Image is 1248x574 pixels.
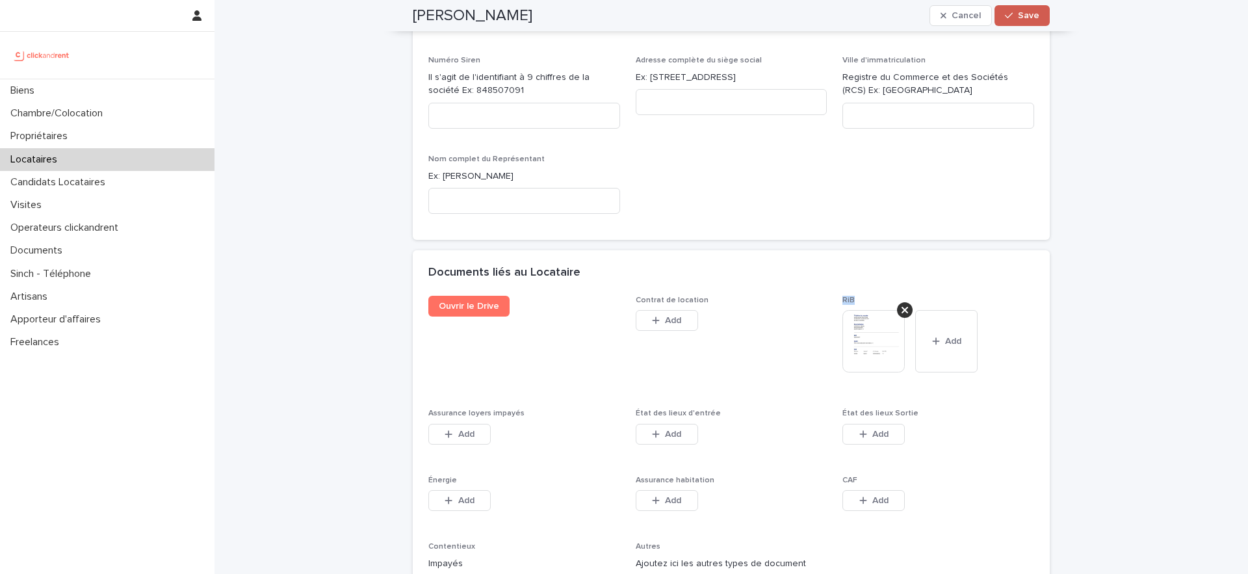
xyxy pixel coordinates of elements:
[842,410,918,417] span: État des lieux Sortie
[636,296,708,304] span: Contrat de location
[636,57,762,64] span: Adresse complète du siège social
[952,11,981,20] span: Cancel
[428,476,457,484] span: Énergie
[636,424,698,445] button: Add
[636,310,698,331] button: Add
[842,71,1034,98] p: Registre du Commerce et des Sociétés (RCS) Ex: [GEOGRAPHIC_DATA]
[5,107,113,120] p: Chambre/Colocation
[5,199,52,211] p: Visites
[5,130,78,142] p: Propriétaires
[994,5,1050,26] button: Save
[428,155,545,163] span: Nom complet du Représentant
[636,557,827,571] p: Ajoutez ici les autres types de document
[636,71,827,85] p: Ex: [STREET_ADDRESS]
[5,222,129,234] p: Operateurs clickandrent
[636,476,714,484] span: Assurance habitation
[5,291,58,303] p: Artisans
[428,266,580,280] h2: Documents liés au Locataire
[636,410,721,417] span: État des lieux d'entrée
[428,543,475,551] span: Contentieux
[5,176,116,189] p: Candidats Locataires
[842,296,855,304] span: RiB
[428,71,620,98] p: Il s'agit de l'identifiant à 9 chiffres de la société Ex: 848507091
[1018,11,1039,20] span: Save
[842,57,926,64] span: Ville d'immatriculation
[872,430,889,439] span: Add
[945,337,961,346] span: Add
[872,496,889,505] span: Add
[665,430,681,439] span: Add
[428,424,491,445] button: Add
[428,557,620,571] p: Impayés
[665,316,681,325] span: Add
[458,496,474,505] span: Add
[929,5,992,26] button: Cancel
[636,543,660,551] span: Autres
[413,7,532,25] h2: [PERSON_NAME]
[5,153,68,166] p: Locataires
[5,336,70,348] p: Freelances
[428,57,480,64] span: Numéro Siren
[428,410,525,417] span: Assurance loyers impayés
[439,302,499,311] span: Ouvrir le Drive
[458,430,474,439] span: Add
[5,85,45,97] p: Biens
[915,310,978,372] button: Add
[10,42,73,68] img: UCB0brd3T0yccxBKYDjQ
[665,496,681,505] span: Add
[842,424,905,445] button: Add
[5,268,101,280] p: Sinch - Téléphone
[428,490,491,511] button: Add
[636,490,698,511] button: Add
[428,296,510,317] a: Ouvrir le Drive
[842,490,905,511] button: Add
[5,244,73,257] p: Documents
[428,170,620,183] p: Ex: [PERSON_NAME]
[842,476,857,484] span: CAF
[5,313,111,326] p: Apporteur d'affaires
